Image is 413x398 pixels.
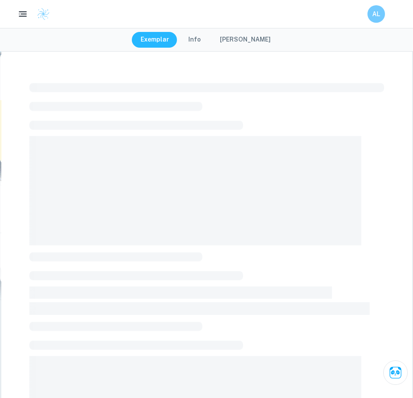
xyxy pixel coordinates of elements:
[383,360,408,385] button: Ask Clai
[371,9,381,19] h6: AL
[367,5,385,23] button: AL
[211,32,279,48] button: [PERSON_NAME]
[132,32,178,48] button: Exemplar
[180,32,209,48] button: Info
[37,7,50,21] img: Clastify logo
[32,7,50,21] a: Clastify logo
